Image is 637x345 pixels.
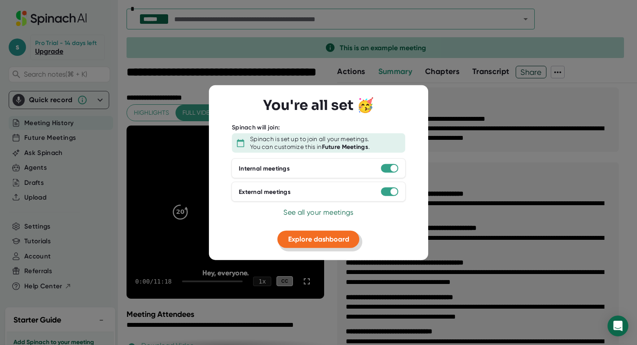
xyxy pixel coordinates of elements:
[263,97,374,113] h3: You're all set 🥳
[250,135,369,143] div: Spinach is set up to join all your meetings.
[608,316,628,336] div: Open Intercom Messenger
[239,188,291,196] div: External meetings
[288,235,349,243] span: Explore dashboard
[250,143,370,151] div: You can customize this in .
[283,207,353,218] button: See all your meetings
[278,231,360,248] button: Explore dashboard
[283,208,353,216] span: See all your meetings
[239,164,290,172] div: Internal meetings
[322,143,369,150] b: Future Meetings
[232,123,280,131] div: Spinach will join:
